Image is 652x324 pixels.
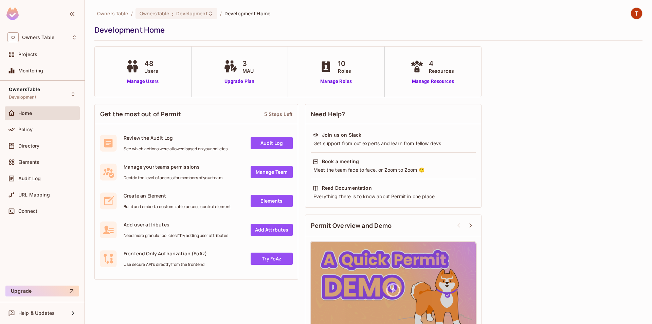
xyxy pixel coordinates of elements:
[251,253,293,265] a: Try FoAz
[171,11,174,16] span: :
[124,250,207,257] span: Frontend Only Authorization (FoAz)
[94,25,639,35] div: Development Home
[242,58,254,69] span: 3
[100,110,181,118] span: Get the most out of Permit
[18,143,39,149] span: Directory
[251,166,293,178] a: Manage Team
[18,192,50,198] span: URL Mapping
[313,140,474,147] div: Get support from out experts and learn from fellow devs
[144,58,158,69] span: 48
[429,58,454,69] span: 4
[220,10,222,17] li: /
[18,68,43,73] span: Monitoring
[176,10,207,17] span: Development
[322,185,372,191] div: Read Documentation
[124,262,207,267] span: Use secure API's directly from the frontend
[124,175,222,181] span: Decide the level of access for members of your team
[9,87,40,92] span: OwnersTable
[144,67,158,74] span: Users
[18,52,37,57] span: Projects
[242,67,254,74] span: MAU
[124,204,231,209] span: Build and embed a customizable access control element
[124,78,162,85] a: Manage Users
[124,221,228,228] span: Add user attributes
[311,221,392,230] span: Permit Overview and Demo
[322,132,361,138] div: Join us on Slack
[124,192,231,199] span: Create an Element
[7,32,19,42] span: O
[124,135,228,141] span: Review the Audit Log
[18,208,37,214] span: Connect
[313,167,474,173] div: Meet the team face to face, or Zoom to Zoom 😉
[131,10,133,17] li: /
[338,58,351,69] span: 10
[313,193,474,200] div: Everything there is to know about Permit in one place
[322,158,359,165] div: Book a meeting
[338,67,351,74] span: Roles
[6,7,19,20] img: SReyMgAAAABJRU5ErkJggg==
[251,224,293,236] a: Add Attrbutes
[124,164,222,170] span: Manage your teams permissions
[224,10,270,17] span: Development Home
[5,286,79,296] button: Upgrade
[9,95,36,100] span: Development
[124,233,228,238] span: Need more granular policies? Try adding user attributes
[429,67,454,74] span: Resources
[409,78,457,85] a: Manage Resources
[631,8,642,19] img: TableSteaks Development
[18,310,55,316] span: Help & Updates
[22,35,54,40] span: Workspace: Owners Table
[311,110,345,118] span: Need Help?
[18,127,33,132] span: Policy
[124,146,228,152] span: See which actions were allowed based on your policies
[18,159,39,165] span: Elements
[18,176,41,181] span: Audit Log
[222,78,257,85] a: Upgrade Plan
[140,10,169,17] span: OwnersTable
[318,78,355,85] a: Manage Roles
[18,110,32,116] span: Home
[97,10,128,17] span: the active workspace
[251,195,293,207] a: Elements
[264,111,292,117] div: 5 Steps Left
[251,137,293,149] a: Audit Log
